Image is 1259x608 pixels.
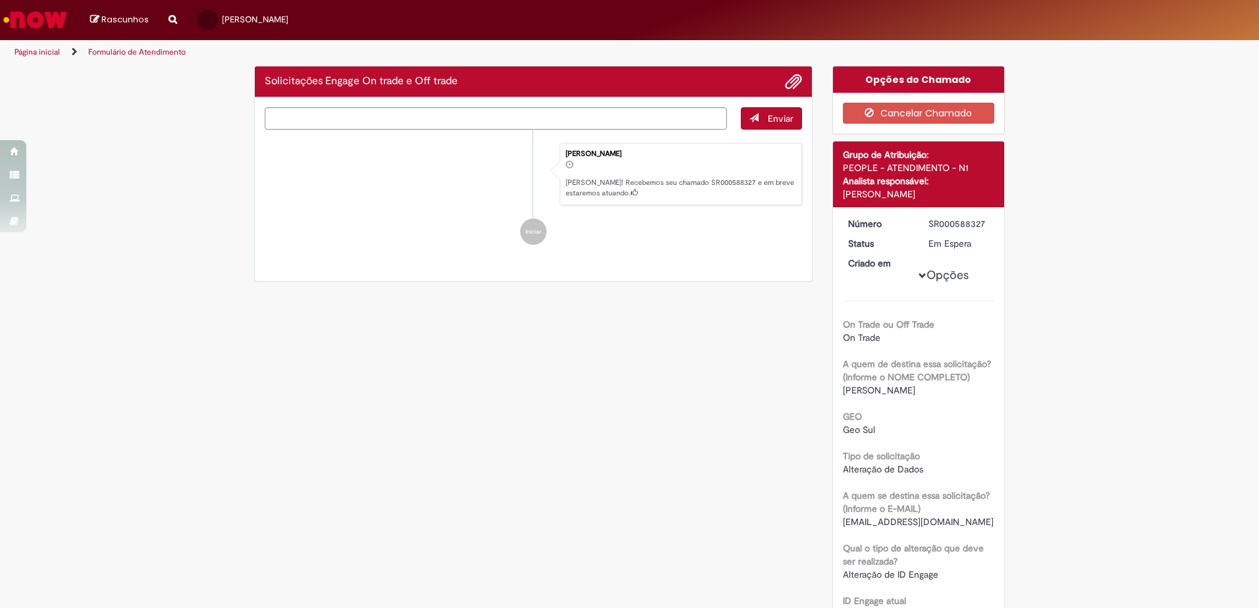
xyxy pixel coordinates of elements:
[838,237,919,250] dt: Status
[768,113,793,124] span: Enviar
[843,318,934,330] b: On Trade ou Off Trade
[843,332,880,343] span: On Trade
[928,237,990,250] div: Em Espera
[843,569,938,580] span: Alteração de ID Engage
[566,178,795,198] p: [PERSON_NAME]! Recebemos seu chamado SR000588327 e em breve estaremos atuando.
[843,358,991,383] b: A quem de destina essa solicitação? (Informe o NOME COMPLETO)
[928,217,990,230] div: SR000588327
[741,107,802,130] button: Enviar
[843,424,875,436] span: Geo Sul
[838,217,919,230] dt: Número
[843,490,990,515] b: A quem se destina essa solicitação? (Informe o E-MAIL)
[838,257,919,270] dt: Criado em
[265,76,458,88] h2: Solicitações Engage On trade e Off trade Histórico de tíquete
[843,188,995,201] div: [PERSON_NAME]
[14,47,60,57] a: Página inicial
[843,516,994,528] span: [EMAIL_ADDRESS][DOMAIN_NAME]
[88,47,186,57] a: Formulário de Atendimento
[843,161,995,174] div: PEOPLE - ATENDIMENTO - N1
[265,143,802,206] li: Tieli Dutra Leitemberger
[833,66,1005,93] div: Opções do Chamado
[101,13,149,26] span: Rascunhos
[222,14,288,25] span: [PERSON_NAME]
[843,174,995,188] div: Analista responsável:
[843,411,862,422] b: GEO
[90,14,149,26] a: Rascunhos
[843,542,984,567] b: Qual o tipo de alteração que deve ser realizada?
[843,148,995,161] div: Grupo de Atribuição:
[566,150,795,158] div: [PERSON_NAME]
[843,463,923,475] span: Alteração de Dados
[843,595,906,607] b: ID Engage atual
[843,384,915,396] span: [PERSON_NAME]
[843,450,920,462] b: Tipo de solicitação
[1,7,69,33] img: ServiceNow
[10,40,830,64] ul: Trilhas de página
[843,103,995,124] button: Cancelar Chamado
[265,130,802,259] ul: Histórico de tíquete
